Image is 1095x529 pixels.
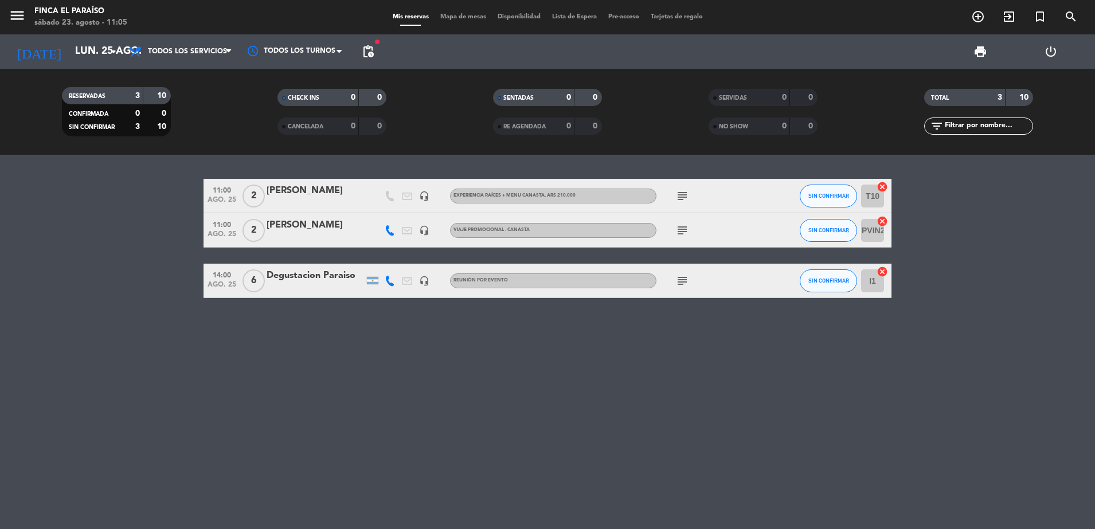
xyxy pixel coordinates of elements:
[107,45,120,58] i: arrow_drop_down
[800,269,857,292] button: SIN CONFIRMAR
[973,45,987,58] span: print
[808,122,815,130] strong: 0
[719,95,747,101] span: SERVIDAS
[243,219,265,242] span: 2
[243,185,265,207] span: 2
[419,191,429,201] i: headset_mic
[377,122,384,130] strong: 0
[377,93,384,101] strong: 0
[782,122,787,130] strong: 0
[877,266,888,277] i: cancel
[931,95,949,101] span: TOTAL
[267,218,364,233] div: [PERSON_NAME]
[808,93,815,101] strong: 0
[267,183,364,198] div: [PERSON_NAME]
[593,93,600,101] strong: 0
[566,122,571,130] strong: 0
[503,124,546,130] span: RE AGENDADA
[782,93,787,101] strong: 0
[1016,34,1086,69] div: LOG OUT
[69,93,105,99] span: RESERVADAS
[208,281,236,294] span: ago. 25
[351,122,355,130] strong: 0
[545,193,576,198] span: , ARS 210.000
[1019,93,1031,101] strong: 10
[288,124,323,130] span: CANCELADA
[419,225,429,236] i: headset_mic
[675,274,689,288] i: subject
[9,7,26,28] button: menu
[593,122,600,130] strong: 0
[719,124,748,130] span: NO SHOW
[808,227,849,233] span: SIN CONFIRMAR
[800,185,857,207] button: SIN CONFIRMAR
[243,269,265,292] span: 6
[492,14,546,20] span: Disponibilidad
[208,217,236,230] span: 11:00
[208,196,236,209] span: ago. 25
[435,14,492,20] span: Mapa de mesas
[288,95,319,101] span: CHECK INS
[135,109,140,117] strong: 0
[387,14,435,20] span: Mis reservas
[34,6,127,17] div: Finca El Paraíso
[503,95,534,101] span: SENTADAS
[9,7,26,24] i: menu
[1002,10,1016,23] i: exit_to_app
[808,277,849,284] span: SIN CONFIRMAR
[877,215,888,227] i: cancel
[267,268,364,283] div: Degustacion Paraiso
[208,230,236,244] span: ago. 25
[374,38,381,45] span: fiber_manual_record
[135,92,140,100] strong: 3
[208,268,236,281] span: 14:00
[566,93,571,101] strong: 0
[69,124,115,130] span: SIN CONFIRMAR
[148,48,227,56] span: Todos los servicios
[546,14,603,20] span: Lista de Espera
[800,219,857,242] button: SIN CONFIRMAR
[208,183,236,196] span: 11:00
[603,14,645,20] span: Pre-acceso
[1033,10,1047,23] i: turned_in_not
[135,123,140,131] strong: 3
[9,39,69,64] i: [DATE]
[930,119,944,133] i: filter_list
[808,193,849,199] span: SIN CONFIRMAR
[877,181,888,193] i: cancel
[419,276,429,286] i: headset_mic
[157,123,169,131] strong: 10
[351,93,355,101] strong: 0
[69,111,108,117] span: CONFIRMADA
[944,120,1033,132] input: Filtrar por nombre...
[453,278,508,283] span: Reunión por evento
[998,93,1002,101] strong: 3
[645,14,709,20] span: Tarjetas de regalo
[675,224,689,237] i: subject
[361,45,375,58] span: pending_actions
[971,10,985,23] i: add_circle_outline
[34,17,127,29] div: sábado 23. agosto - 11:05
[1064,10,1078,23] i: search
[162,109,169,117] strong: 0
[675,189,689,203] i: subject
[453,228,530,232] span: Viaje Promocional - Canasta
[1044,45,1058,58] i: power_settings_new
[157,92,169,100] strong: 10
[453,193,576,198] span: EXPERIENCIA RAÍCES + MENU CANASTA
